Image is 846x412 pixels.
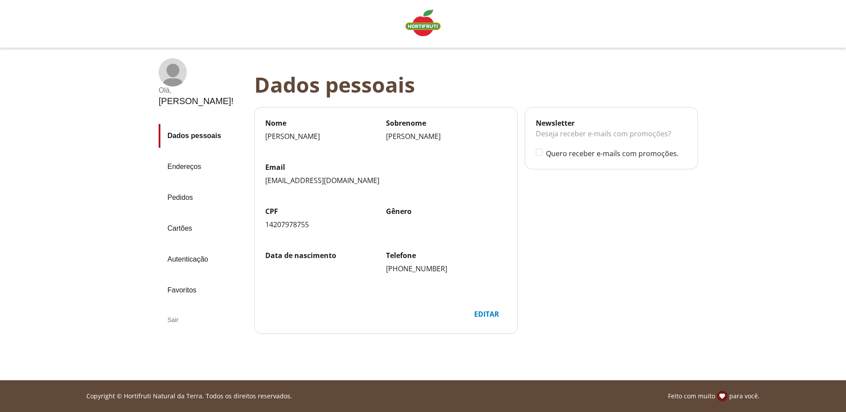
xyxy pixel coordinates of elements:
[467,305,507,323] button: Editar
[265,251,386,260] label: Data de nascimento
[386,131,507,141] div: [PERSON_NAME]
[159,124,247,148] a: Dados pessoais
[265,118,386,128] label: Nome
[668,391,760,401] p: Feito com muito para você.
[265,220,386,229] div: 14207978755
[536,128,687,148] div: Deseja receber e-mails com promoções?
[159,278,247,302] a: Favoritos
[159,86,234,94] div: Olá ,
[159,186,247,210] a: Pedidos
[4,391,842,401] div: Linha de sessão
[265,206,386,216] label: CPF
[467,306,506,322] div: Editar
[386,264,507,273] div: [PHONE_NUMBER]
[386,206,507,216] label: Gênero
[405,10,441,36] img: Logo
[265,162,507,172] label: Email
[546,149,687,158] label: Quero receber e-mails com promoções.
[86,392,292,401] p: Copyright © Hortifruti Natural da Terra. Todos os direitos reservados.
[159,247,247,271] a: Autenticação
[159,217,247,240] a: Cartões
[265,176,507,185] div: [EMAIL_ADDRESS][DOMAIN_NAME]
[254,72,705,97] div: Dados pessoais
[159,309,247,330] div: Sair
[402,6,444,41] a: Logo
[265,131,386,141] div: [PERSON_NAME]
[159,96,234,106] div: [PERSON_NAME] !
[536,118,687,128] div: Newsletter
[159,155,247,179] a: Endereços
[386,118,507,128] label: Sobrenome
[717,391,727,401] img: amor
[386,251,507,260] label: Telefone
